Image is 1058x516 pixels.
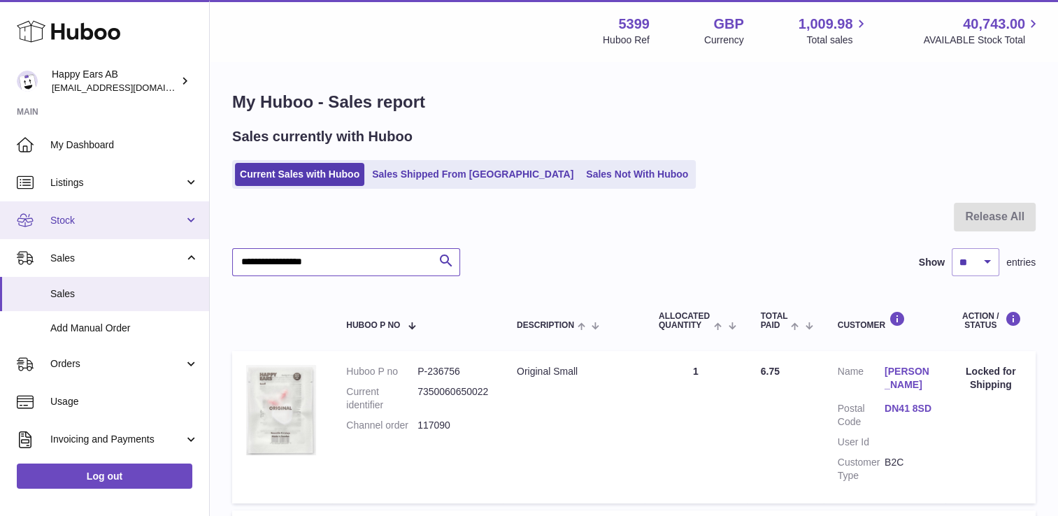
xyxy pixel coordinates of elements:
[417,419,489,432] dd: 117090
[346,419,417,432] dt: Channel order
[52,68,178,94] div: Happy Ears AB
[417,385,489,412] dd: 7350060650022
[618,15,650,34] strong: 5399
[919,256,945,269] label: Show
[346,385,417,412] dt: Current identifier
[838,311,932,330] div: Customer
[963,15,1025,34] span: 40,743.00
[346,321,400,330] span: Huboo P no
[346,365,417,378] dt: Huboo P no
[838,436,885,449] dt: User Id
[659,312,710,330] span: ALLOCATED Quantity
[50,395,199,408] span: Usage
[959,365,1022,392] div: Locked for Shipping
[246,365,316,455] img: 53991712582197.png
[923,34,1041,47] span: AVAILABLE Stock Total
[517,365,631,378] div: Original Small
[838,456,885,482] dt: Customer Type
[417,365,489,378] dd: P-236756
[603,34,650,47] div: Huboo Ref
[367,163,578,186] a: Sales Shipped From [GEOGRAPHIC_DATA]
[1006,256,1036,269] span: entries
[704,34,744,47] div: Currency
[50,287,199,301] span: Sales
[232,127,413,146] h2: Sales currently with Huboo
[50,252,184,265] span: Sales
[17,464,192,489] a: Log out
[50,357,184,371] span: Orders
[959,311,1022,330] div: Action / Status
[581,163,693,186] a: Sales Not With Huboo
[50,214,184,227] span: Stock
[761,366,780,377] span: 6.75
[235,163,364,186] a: Current Sales with Huboo
[799,15,853,34] span: 1,009.98
[806,34,868,47] span: Total sales
[885,365,931,392] a: [PERSON_NAME]
[713,15,743,34] strong: GBP
[50,138,199,152] span: My Dashboard
[799,15,869,47] a: 1,009.98 Total sales
[885,456,931,482] dd: B2C
[232,91,1036,113] h1: My Huboo - Sales report
[50,322,199,335] span: Add Manual Order
[517,321,574,330] span: Description
[838,402,885,429] dt: Postal Code
[761,312,788,330] span: Total paid
[52,82,206,93] span: [EMAIL_ADDRESS][DOMAIN_NAME]
[923,15,1041,47] a: 40,743.00 AVAILABLE Stock Total
[838,365,885,395] dt: Name
[50,433,184,446] span: Invoicing and Payments
[885,402,931,415] a: DN41 8SD
[17,71,38,92] img: 3pl@happyearsearplugs.com
[50,176,184,189] span: Listings
[645,351,747,503] td: 1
